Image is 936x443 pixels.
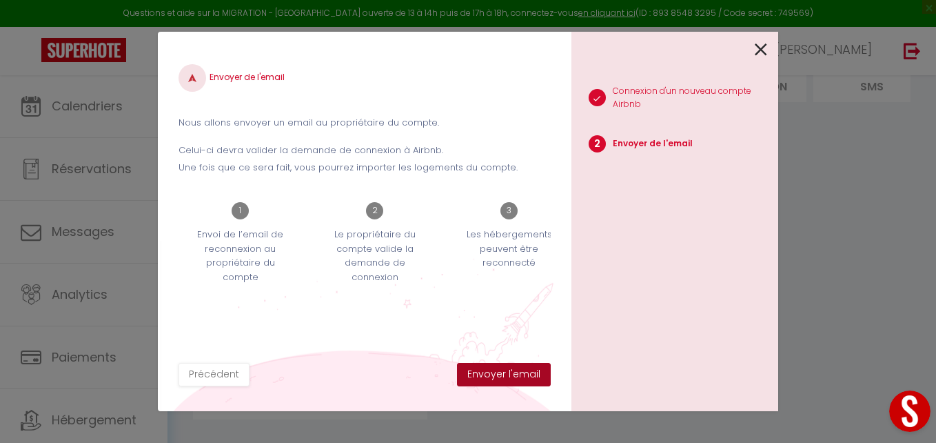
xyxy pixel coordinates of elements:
h4: Envoyer de l'email [179,64,551,92]
p: Connexion d'un nouveau compte Airbnb [613,85,779,111]
button: Envoyer l'email [457,363,551,386]
span: 2 [589,135,606,152]
p: Envoi de l’email de reconnexion au propriétaire du compte [187,228,294,284]
iframe: LiveChat chat widget [878,385,936,443]
button: Précédent [179,363,250,386]
p: Une fois que ce sera fait, vous pourrez importer les logements du compte. [179,161,551,175]
p: Envoyer de l'email [613,137,693,150]
span: 3 [500,202,518,219]
p: Les hébergements peuvent être reconnecté [456,228,562,270]
span: 1 [232,202,249,219]
span: 2 [366,202,383,219]
p: Nous allons envoyer un email au propriétaire du compte. [179,116,551,130]
p: Celui-ci devra valider la demande de connexion à Airbnb. [179,144,551,157]
p: Le propriétaire du compte valide la demande de connexion [322,228,428,284]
